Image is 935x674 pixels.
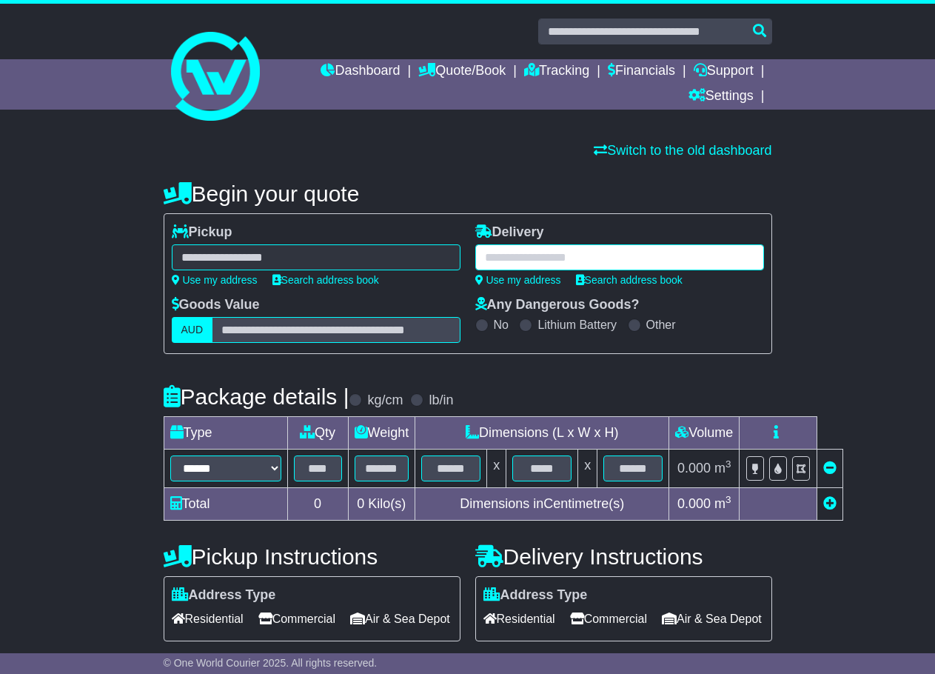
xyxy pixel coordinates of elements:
[494,318,509,332] label: No
[272,274,379,286] a: Search address book
[164,657,378,669] span: © One World Courier 2025. All rights reserved.
[475,224,544,241] label: Delivery
[677,496,711,511] span: 0.000
[172,224,232,241] label: Pickup
[594,143,771,158] a: Switch to the old dashboard
[688,84,754,110] a: Settings
[415,488,669,521] td: Dimensions in Centimetre(s)
[164,384,349,409] h4: Package details |
[475,297,640,313] label: Any Dangerous Goods?
[287,417,348,450] td: Qty
[662,607,762,630] span: Air & Sea Depot
[714,461,731,476] span: m
[823,496,837,511] a: Add new item
[823,461,837,476] a: Remove this item
[418,59,506,84] a: Quote/Book
[475,274,561,286] a: Use my address
[357,496,364,511] span: 0
[367,393,403,409] label: kg/cm
[172,317,213,343] label: AUD
[348,417,415,450] td: Weight
[475,544,772,569] h4: Delivery Instructions
[608,59,675,84] a: Financials
[321,59,400,84] a: Dashboard
[487,450,506,488] td: x
[677,461,711,476] span: 0.000
[483,607,555,630] span: Residential
[570,607,647,630] span: Commercial
[537,318,617,332] label: Lithium Battery
[348,488,415,521] td: Kilo(s)
[258,607,335,630] span: Commercial
[694,59,754,84] a: Support
[164,417,287,450] td: Type
[646,318,676,332] label: Other
[172,274,258,286] a: Use my address
[415,417,669,450] td: Dimensions (L x W x H)
[714,496,731,511] span: m
[164,181,772,206] h4: Begin your quote
[172,587,276,604] label: Address Type
[483,587,588,604] label: Address Type
[172,607,244,630] span: Residential
[578,450,597,488] td: x
[172,297,260,313] label: Goods Value
[576,274,683,286] a: Search address book
[429,393,453,409] label: lb/in
[669,417,740,450] td: Volume
[725,458,731,470] sup: 3
[164,544,460,569] h4: Pickup Instructions
[524,59,589,84] a: Tracking
[350,607,450,630] span: Air & Sea Depot
[725,494,731,505] sup: 3
[287,488,348,521] td: 0
[164,488,287,521] td: Total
